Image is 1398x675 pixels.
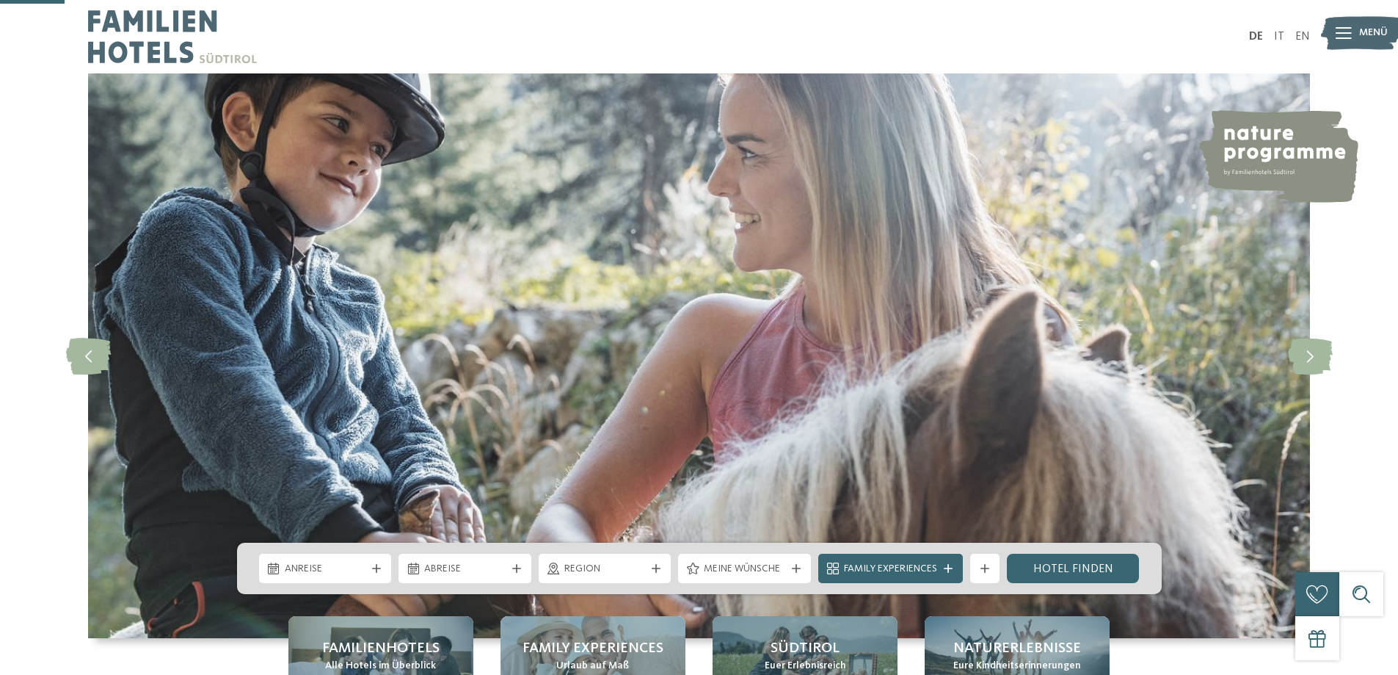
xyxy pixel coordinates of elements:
span: Menü [1359,26,1388,40]
a: DE [1249,31,1263,43]
span: Südtirol [771,638,840,659]
img: nature programme by Familienhotels Südtirol [1197,110,1358,203]
span: Urlaub auf Maß [556,659,629,674]
span: Region [564,562,646,577]
span: Naturerlebnisse [953,638,1081,659]
span: Anreise [285,562,366,577]
img: Familienhotels Südtirol: The happy family places [88,73,1310,638]
span: Family Experiences [523,638,663,659]
a: IT [1274,31,1284,43]
span: Euer Erlebnisreich [765,659,846,674]
span: Family Experiences [844,562,937,577]
span: Abreise [424,562,506,577]
span: Eure Kindheitserinnerungen [953,659,1081,674]
span: Familienhotels [322,638,440,659]
span: Alle Hotels im Überblick [325,659,436,674]
a: Hotel finden [1007,554,1140,583]
span: Meine Wünsche [704,562,785,577]
a: EN [1295,31,1310,43]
